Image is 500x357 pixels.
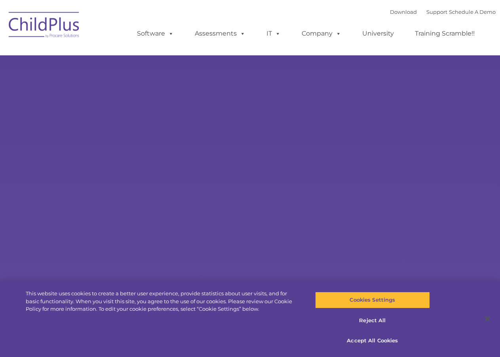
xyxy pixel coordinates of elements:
[26,290,300,313] div: This website uses cookies to create a better user experience, provide statistics about user visit...
[426,9,447,15] a: Support
[449,9,496,15] a: Schedule A Demo
[479,310,496,327] button: Close
[315,332,430,349] button: Accept All Cookies
[294,26,349,42] a: Company
[5,6,84,46] img: ChildPlus by Procare Solutions
[354,26,402,42] a: University
[390,9,496,15] font: |
[407,26,483,42] a: Training Scramble!!
[187,26,253,42] a: Assessments
[315,292,430,308] button: Cookies Settings
[315,312,430,329] button: Reject All
[129,26,182,42] a: Software
[390,9,417,15] a: Download
[259,26,289,42] a: IT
